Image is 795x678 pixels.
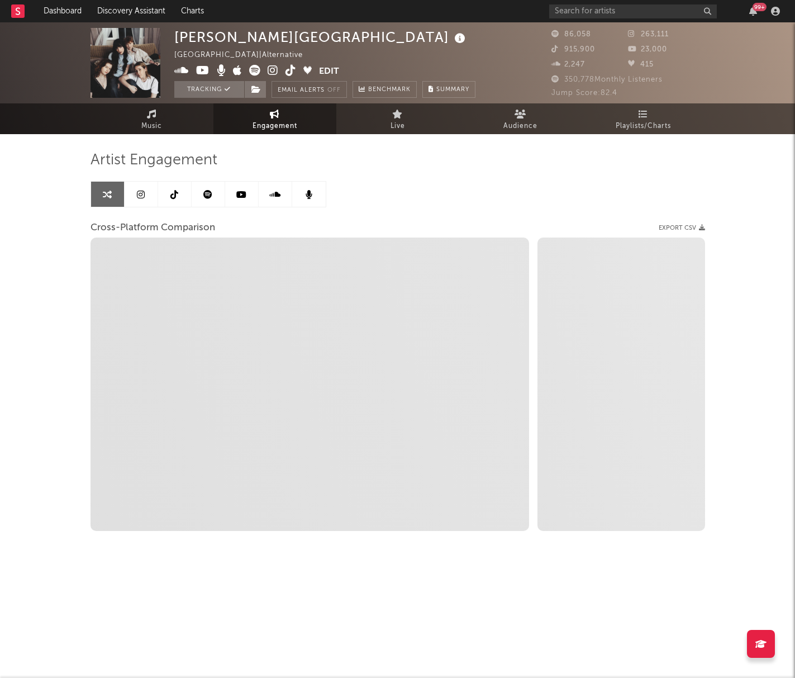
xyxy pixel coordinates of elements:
[551,89,617,97] span: Jump Score: 82.4
[551,61,585,68] span: 2,247
[551,31,591,38] span: 86,058
[272,81,347,98] button: Email AlertsOff
[391,120,405,133] span: Live
[368,83,411,97] span: Benchmark
[353,81,417,98] a: Benchmark
[753,3,767,11] div: 99 +
[253,120,297,133] span: Engagement
[319,65,339,79] button: Edit
[91,154,217,167] span: Artist Engagement
[336,103,459,134] a: Live
[436,87,469,93] span: Summary
[503,120,537,133] span: Audience
[174,49,316,62] div: [GEOGRAPHIC_DATA] | Alternative
[174,81,244,98] button: Tracking
[628,46,667,53] span: 23,000
[582,103,705,134] a: Playlists/Charts
[616,120,671,133] span: Playlists/Charts
[91,221,215,235] span: Cross-Platform Comparison
[91,103,213,134] a: Music
[628,31,669,38] span: 263,111
[551,76,663,83] span: 350,778 Monthly Listeners
[213,103,336,134] a: Engagement
[422,81,475,98] button: Summary
[628,61,654,68] span: 415
[459,103,582,134] a: Audience
[174,28,468,46] div: [PERSON_NAME][GEOGRAPHIC_DATA]
[549,4,717,18] input: Search for artists
[141,120,162,133] span: Music
[659,225,705,231] button: Export CSV
[551,46,595,53] span: 915,900
[327,87,341,93] em: Off
[749,7,757,16] button: 99+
